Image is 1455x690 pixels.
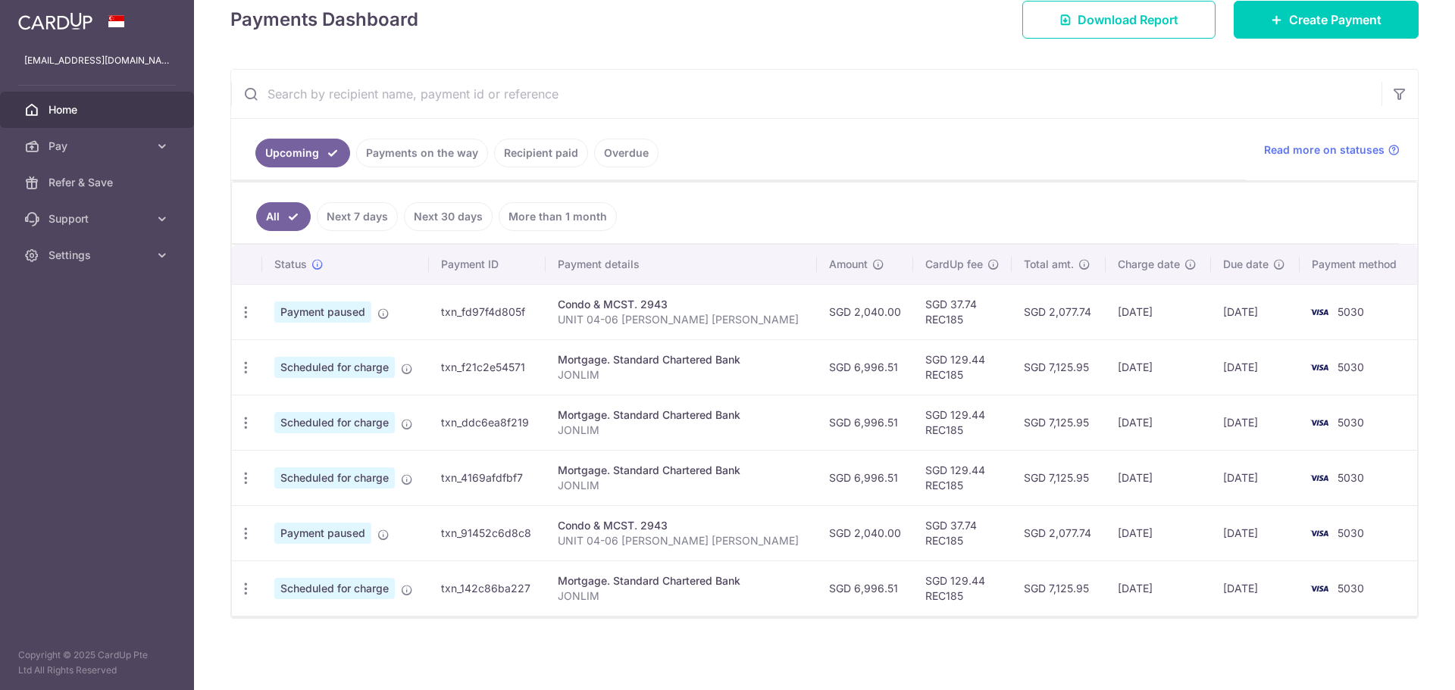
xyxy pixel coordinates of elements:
span: Total amt. [1024,257,1074,272]
td: SGD 37.74 REC185 [913,505,1012,560]
td: SGD 2,040.00 [817,284,913,339]
span: Amount [829,257,868,272]
td: SGD 129.44 REC185 [913,450,1012,505]
a: Recipient paid [494,139,588,167]
div: Mortgage. Standard Chartered Bank [558,352,805,367]
img: Bank Card [1304,579,1335,598]
img: Bank Card [1304,414,1335,432]
a: Read more on statuses [1264,142,1400,158]
a: Upcoming [255,139,350,167]
td: [DATE] [1106,505,1211,560]
td: txn_ddc6ea8f219 [429,395,546,450]
td: txn_142c86ba227 [429,560,546,616]
td: [DATE] [1106,450,1211,505]
div: Condo & MCST. 2943 [558,518,805,533]
td: SGD 7,125.95 [1012,450,1106,505]
span: Scheduled for charge [274,412,395,433]
img: Bank Card [1304,303,1335,321]
span: Payment paused [274,523,371,544]
a: Next 7 days [317,202,398,231]
span: 5030 [1338,305,1364,318]
span: 5030 [1338,582,1364,595]
td: SGD 6,996.51 [817,339,913,395]
span: 5030 [1338,416,1364,429]
span: 5030 [1338,471,1364,484]
td: SGD 2,077.74 [1012,505,1106,560]
th: Payment ID [429,245,546,284]
td: [DATE] [1106,560,1211,616]
td: [DATE] [1106,395,1211,450]
a: Next 30 days [404,202,493,231]
th: Payment method [1300,245,1417,284]
div: Mortgage. Standard Chartered Bank [558,573,805,589]
span: Charge date [1118,257,1180,272]
td: [DATE] [1211,395,1300,450]
span: Home [48,102,149,117]
td: SGD 129.44 REC185 [913,560,1012,616]
span: Settings [48,248,149,263]
p: JONLIM [558,423,805,438]
th: Payment details [546,245,817,284]
td: [DATE] [1211,505,1300,560]
span: Scheduled for charge [274,578,395,599]
td: SGD 37.74 REC185 [913,284,1012,339]
td: SGD 129.44 REC185 [913,395,1012,450]
td: txn_4169afdfbf7 [429,450,546,505]
p: JONLIM [558,478,805,493]
span: Scheduled for charge [274,357,395,378]
td: SGD 2,040.00 [817,505,913,560]
span: Pay [48,139,149,154]
a: All [256,202,311,231]
img: Bank Card [1304,358,1335,376]
td: SGD 6,996.51 [817,450,913,505]
span: Create Payment [1289,11,1381,29]
span: Refer & Save [48,175,149,190]
input: Search by recipient name, payment id or reference [231,70,1381,118]
td: [DATE] [1211,284,1300,339]
td: txn_91452c6d8c8 [429,505,546,560]
h4: Payments Dashboard [230,6,418,33]
span: Scheduled for charge [274,467,395,489]
p: JONLIM [558,367,805,382]
img: Bank Card [1304,524,1335,542]
span: 5030 [1338,361,1364,373]
span: Payment paused [274,301,371,323]
span: Help [34,11,65,24]
td: SGD 6,996.51 [817,560,913,616]
img: Bank Card [1304,469,1335,487]
p: UNIT 04-06 [PERSON_NAME] [PERSON_NAME] [558,533,805,548]
td: [DATE] [1106,339,1211,395]
td: SGD 129.44 REC185 [913,339,1012,395]
td: SGD 7,125.95 [1012,339,1106,395]
td: [DATE] [1106,284,1211,339]
span: Download Report [1078,11,1178,29]
td: [DATE] [1211,560,1300,616]
span: Due date [1223,257,1269,272]
td: SGD 2,077.74 [1012,284,1106,339]
p: JONLIM [558,589,805,604]
td: [DATE] [1211,450,1300,505]
a: More than 1 month [499,202,617,231]
td: SGD 6,996.51 [817,395,913,450]
a: Payments on the way [356,139,488,167]
a: Create Payment [1234,1,1419,39]
p: UNIT 04-06 [PERSON_NAME] [PERSON_NAME] [558,312,805,327]
div: Condo & MCST. 2943 [558,297,805,312]
td: [DATE] [1211,339,1300,395]
div: Mortgage. Standard Chartered Bank [558,407,805,423]
td: txn_fd97f4d805f [429,284,546,339]
span: Status [274,257,307,272]
span: Read more on statuses [1264,142,1385,158]
td: SGD 7,125.95 [1012,560,1106,616]
a: Overdue [594,139,659,167]
div: Mortgage. Standard Chartered Bank [558,463,805,478]
a: Download Report [1022,1,1216,39]
p: [EMAIL_ADDRESS][DOMAIN_NAME] [24,53,170,68]
td: txn_f21c2e54571 [429,339,546,395]
td: SGD 7,125.95 [1012,395,1106,450]
img: CardUp [18,12,92,30]
span: CardUp fee [925,257,983,272]
span: Support [48,211,149,226]
span: 5030 [1338,526,1364,539]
